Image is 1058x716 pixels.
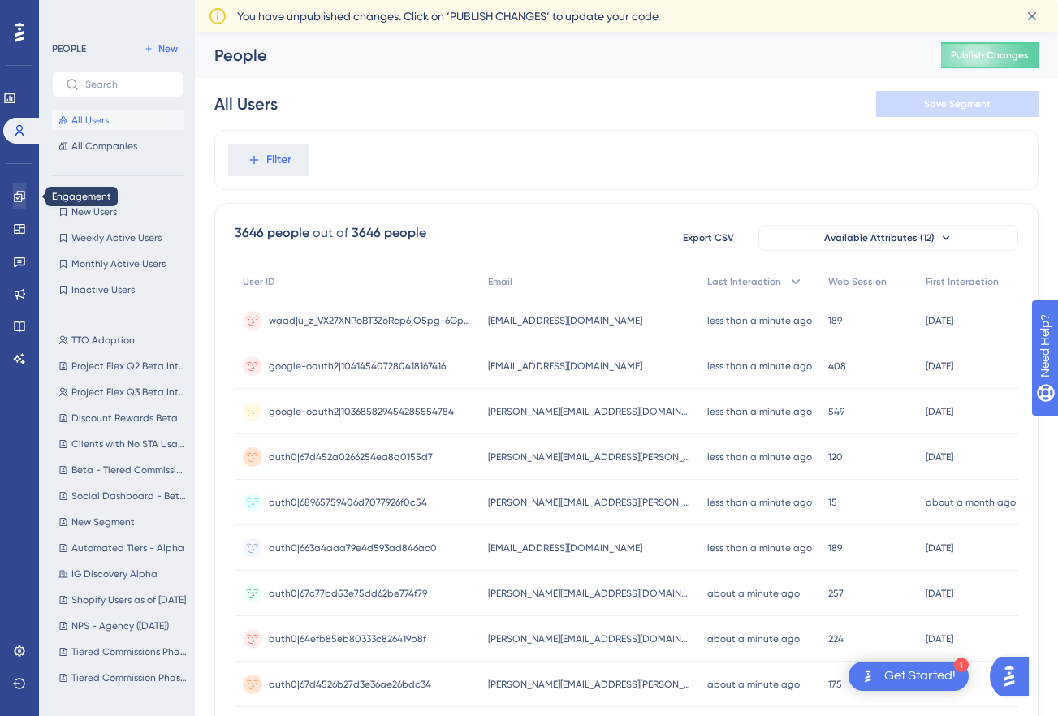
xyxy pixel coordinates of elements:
[85,79,170,90] input: Search
[488,587,691,600] span: [PERSON_NAME][EMAIL_ADDRESS][DOMAIN_NAME]
[488,632,691,645] span: [PERSON_NAME][EMAIL_ADDRESS][DOMAIN_NAME]
[269,632,426,645] span: auth0|64efb85eb80333c826419b8f
[52,202,184,222] button: New Users
[237,6,660,26] span: You have unpublished changes. Click on ‘PUBLISH CHANGES’ to update your code.
[849,662,969,691] div: Open Get Started! checklist, remaining modules: 1
[707,633,800,645] time: about a minute ago
[707,451,812,463] time: less than a minute ago
[52,512,193,532] button: New Segment
[71,464,187,477] span: Beta - Tiered Commissions
[924,97,991,110] span: Save Segment
[269,496,427,509] span: auth0|68965759406d7077926f0c54
[71,541,184,554] span: Automated Tiers - Alpha
[52,460,193,480] button: Beta - Tiered Commissions
[269,678,431,691] span: auth0|67d4526b27d3e36ae26bdc34
[951,49,1029,62] span: Publish Changes
[990,652,1039,701] iframe: UserGuiding AI Assistant Launcher
[926,406,953,417] time: [DATE]
[488,451,691,464] span: [PERSON_NAME][EMAIL_ADDRESS][PERSON_NAME][DOMAIN_NAME]
[71,205,117,218] span: New Users
[828,496,837,509] span: 15
[683,231,734,244] span: Export CSV
[488,360,642,373] span: [EMAIL_ADDRESS][DOMAIN_NAME]
[71,257,166,270] span: Monthly Active Users
[71,360,187,373] span: Project Flex Q2 Beta Interest List
[52,330,193,350] button: TTO Adoption
[52,136,184,156] button: All Companies
[667,225,749,251] button: Export CSV
[488,541,642,554] span: [EMAIL_ADDRESS][DOMAIN_NAME]
[828,632,844,645] span: 224
[71,334,135,347] span: TTO Adoption
[352,223,426,243] div: 3646 people
[926,633,953,645] time: [DATE]
[52,110,184,130] button: All Users
[828,541,842,554] span: 189
[52,434,193,454] button: Clients with No STA Usage
[52,668,193,688] button: Tiered Commission Phase 1 - Alpha Customers
[828,360,846,373] span: 408
[52,382,193,402] button: Project Flex Q3 Beta Interest List
[138,39,184,58] button: New
[52,616,193,636] button: NPS - Agency ([DATE])
[269,541,437,554] span: auth0|663a4aaa79e4d593ad846ac0
[707,542,812,554] time: less than a minute ago
[758,225,1018,251] button: Available Attributes (12)
[488,314,642,327] span: [EMAIL_ADDRESS][DOMAIN_NAME]
[707,588,800,599] time: about a minute ago
[228,144,309,176] button: Filter
[269,405,454,418] span: google-oauth2|103685829454285554784
[707,406,812,417] time: less than a minute ago
[707,360,812,372] time: less than a minute ago
[71,283,135,296] span: Inactive Users
[269,314,472,327] span: waad|u_z_VX27XNPoBT3ZoRcp6jO5pg-6GpIvkJ60TnSEOcU
[158,42,178,55] span: New
[71,619,169,632] span: NPS - Agency ([DATE])
[954,658,969,672] div: 1
[876,91,1039,117] button: Save Segment
[858,666,878,686] img: launcher-image-alternative-text
[884,667,956,685] div: Get Started!
[214,44,900,67] div: People
[71,140,137,153] span: All Companies
[38,4,101,24] span: Need Help?
[828,587,844,600] span: 257
[71,438,187,451] span: Clients with No STA Usage
[71,567,158,580] span: IG Discovery Alpha
[52,280,184,300] button: Inactive Users
[71,593,186,606] span: Shopify Users as of [DATE]
[52,228,184,248] button: Weekly Active Users
[269,587,427,600] span: auth0|67c77bd53e75dd62be774f79
[52,42,86,55] div: PEOPLE
[707,679,800,690] time: about a minute ago
[52,538,193,558] button: Automated Tiers - Alpha
[52,486,193,506] button: Social Dashboard - Beta Lis
[52,564,193,584] button: IG Discovery Alpha
[488,678,691,691] span: [PERSON_NAME][EMAIL_ADDRESS][PERSON_NAME][DOMAIN_NAME]
[52,356,193,376] button: Project Flex Q2 Beta Interest List
[269,451,433,464] span: auth0|67d452a0266254ea8d0155d7
[235,223,309,243] div: 3646 people
[71,490,187,502] span: Social Dashboard - Beta Lis
[71,671,187,684] span: Tiered Commission Phase 1 - Alpha Customers
[707,275,781,288] span: Last Interaction
[71,386,187,399] span: Project Flex Q3 Beta Interest List
[926,315,953,326] time: [DATE]
[926,451,953,463] time: [DATE]
[828,678,842,691] span: 175
[269,360,446,373] span: google-oauth2|104145407280418167416
[926,275,999,288] span: First Interaction
[828,314,842,327] span: 189
[488,496,691,509] span: [PERSON_NAME][EMAIL_ADDRESS][PERSON_NAME][DOMAIN_NAME]
[707,315,812,326] time: less than a minute ago
[214,93,278,115] div: All Users
[71,645,187,658] span: Tiered Commissions Phase 1 - Beta Customers
[71,515,135,528] span: New Segment
[71,114,109,127] span: All Users
[313,223,348,243] div: out of
[926,588,953,599] time: [DATE]
[52,642,193,662] button: Tiered Commissions Phase 1 - Beta Customers
[926,360,953,372] time: [DATE]
[828,275,887,288] span: Web Session
[52,590,193,610] button: Shopify Users as of [DATE]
